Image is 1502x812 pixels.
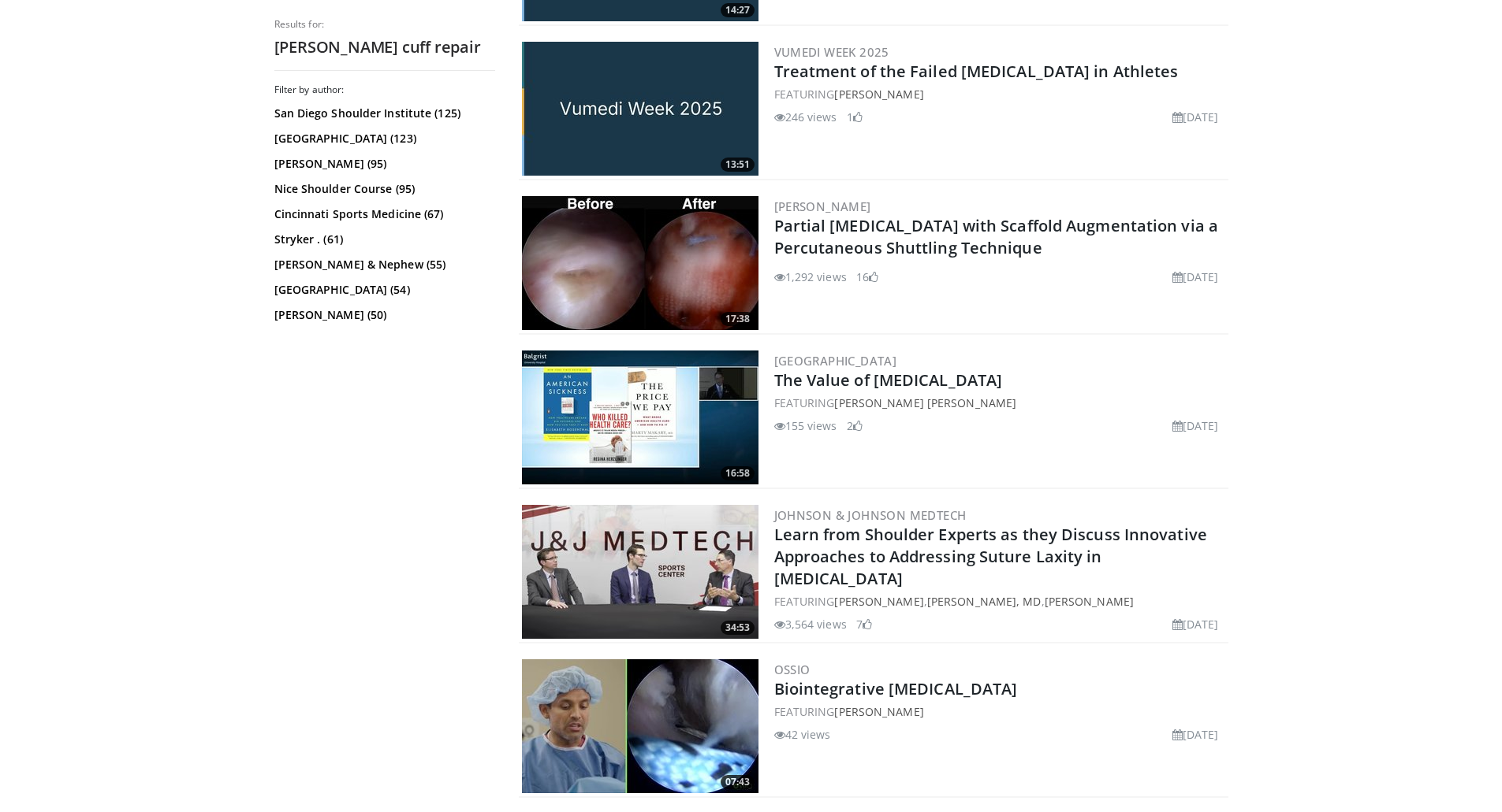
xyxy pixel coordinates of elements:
[774,524,1207,589] a: Learn from Shoulder Experts as they Discuss Innovative Approaches to Addressing Suture Laxity in ...
[274,131,491,146] a: [GEOGRAPHIC_DATA] (123)
[774,726,831,743] li: 42 views
[774,86,1225,102] div: FEATURING
[522,659,758,793] img: 3fbd5ba4-9555-46dd-8132-c1644086e4f5.300x170_q85_crop-smart_upscale.jpg
[721,621,755,635] span: 34:53
[274,307,491,323] a: [PERSON_NAME] (50)
[721,466,755,480] span: 16:58
[274,232,491,247] a: Stryker . (61)
[721,158,755,172] span: 13:51
[774,269,847,285] li: 1,292 views
[774,109,837,125] li: 246 views
[522,42,758,176] a: 13:51
[1045,594,1134,609] a: [PERSON_NAME]
[522,42,758,176] img: ee02e150-89ee-4ba2-9276-88a8de378782.jpg.300x170_q85_crop-smart_upscale.jpg
[847,109,863,125] li: 1
[774,353,897,369] a: [GEOGRAPHIC_DATA]
[721,775,755,789] span: 07:43
[856,269,878,285] li: 16
[522,350,758,484] img: 07a0e0e4-b4f4-4380-a789-5fec5439f977.300x170_q85_crop-smart_upscale.jpg
[856,616,872,632] li: 7
[274,156,491,172] a: [PERSON_NAME] (95)
[522,350,758,484] a: 16:58
[522,659,758,793] a: 07:43
[721,3,755,17] span: 14:27
[1172,726,1219,743] li: [DATE]
[274,282,491,298] a: [GEOGRAPHIC_DATA] (54)
[774,44,889,60] a: Vumedi Week 2025
[774,417,837,434] li: 155 views
[774,61,1179,82] a: Treatment of the Failed [MEDICAL_DATA] in Athletes
[522,505,758,639] img: 7b92dd98-d7b3-444a-881c-abffa621e1b3.300x170_q85_crop-smart_upscale.jpg
[774,395,1225,411] div: FEATURING
[774,678,1018,699] a: Biointegrative [MEDICAL_DATA]
[774,616,847,632] li: 3,564 views
[274,106,491,121] a: San Diego Shoulder Institute (125)
[522,196,758,330] img: 427a08a1-5b7b-4cf6-861f-e0c2388bddea.jpeg.300x170_q85_crop-smart_upscale.jpg
[834,594,923,609] a: [PERSON_NAME]
[774,593,1225,610] div: FEATURING , ,
[927,594,1042,609] a: [PERSON_NAME], MD
[522,196,758,330] a: 17:38
[274,83,495,96] h3: Filter by author:
[721,312,755,326] span: 17:38
[834,704,923,719] a: [PERSON_NAME]
[834,395,1016,410] a: [PERSON_NAME] [PERSON_NAME]
[774,198,871,214] a: [PERSON_NAME]
[274,18,495,31] p: Results for:
[522,505,758,639] a: 34:53
[774,662,811,677] a: OSSIO
[774,369,1003,391] a: The Value of [MEDICAL_DATA]
[274,181,491,197] a: Nice Shoulder Course (95)
[774,507,967,523] a: Johnson & Johnson MedTech
[774,703,1225,720] div: FEATURING
[847,417,863,434] li: 2
[774,215,1219,258] a: Partial [MEDICAL_DATA] with Scaffold Augmentation via a Percutaneous Shuttling Technique
[274,206,491,222] a: Cincinnati Sports Medicine (67)
[834,87,923,102] a: [PERSON_NAME]
[274,37,495,57] h2: [PERSON_NAME] cuff repair
[1172,109,1219,125] li: [DATE]
[1172,616,1219,632] li: [DATE]
[1172,269,1219,285] li: [DATE]
[274,257,491,273] a: [PERSON_NAME] & Nephew (55)
[1172,417,1219,434] li: [DATE]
